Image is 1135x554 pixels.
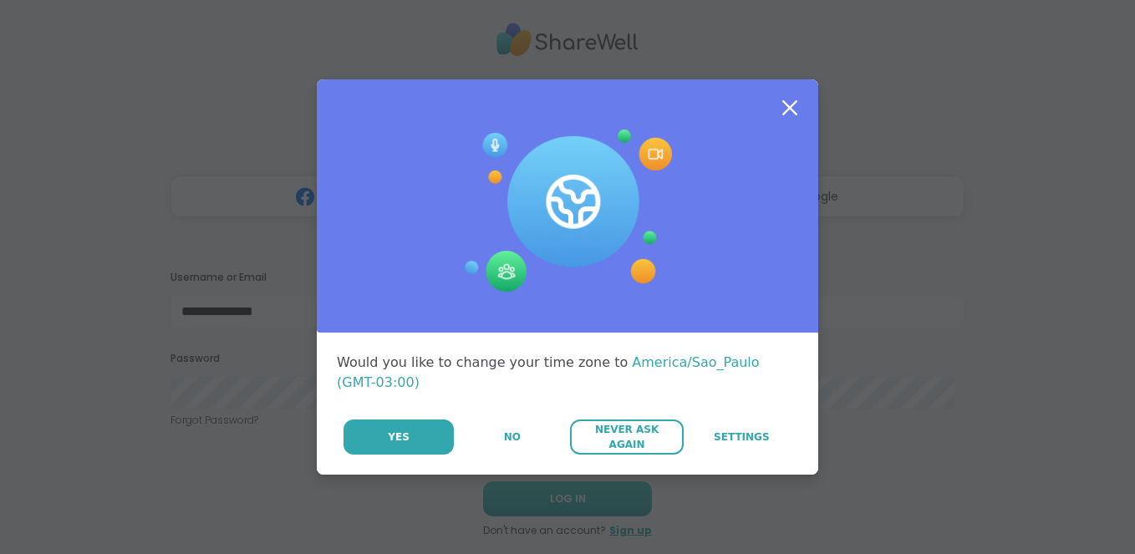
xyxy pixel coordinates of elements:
[714,429,770,445] span: Settings
[570,419,683,455] button: Never Ask Again
[337,354,760,390] span: America/Sao_Paulo (GMT-03:00)
[685,419,798,455] a: Settings
[388,429,410,445] span: Yes
[337,353,798,393] div: Would you like to change your time zone to
[456,419,568,455] button: No
[578,422,674,452] span: Never Ask Again
[463,130,672,293] img: Session Experience
[344,419,454,455] button: Yes
[504,429,521,445] span: No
